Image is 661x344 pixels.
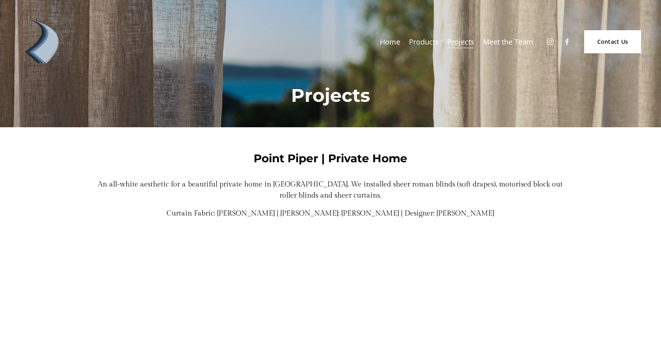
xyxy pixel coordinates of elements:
[98,179,563,202] p: An all-white aesthetic for a beautiful private home in [GEOGRAPHIC_DATA]. We installed sheer roma...
[563,38,571,46] a: Facebook
[98,208,563,220] p: Curtain Fabric: [PERSON_NAME] | [PERSON_NAME]: [PERSON_NAME] | Designer: [PERSON_NAME]
[98,151,563,166] h4: Point Piper | Private Home
[546,38,554,46] a: Instagram
[20,20,64,64] img: Debonair | Curtains, Blinds, Shutters &amp; Awnings
[447,35,474,49] a: Projects
[584,30,641,53] a: Contact Us
[175,84,486,107] h1: Projects
[483,35,533,49] a: Meet the Team
[409,35,439,49] a: folder dropdown
[380,35,400,49] a: Home
[409,35,439,48] span: Products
